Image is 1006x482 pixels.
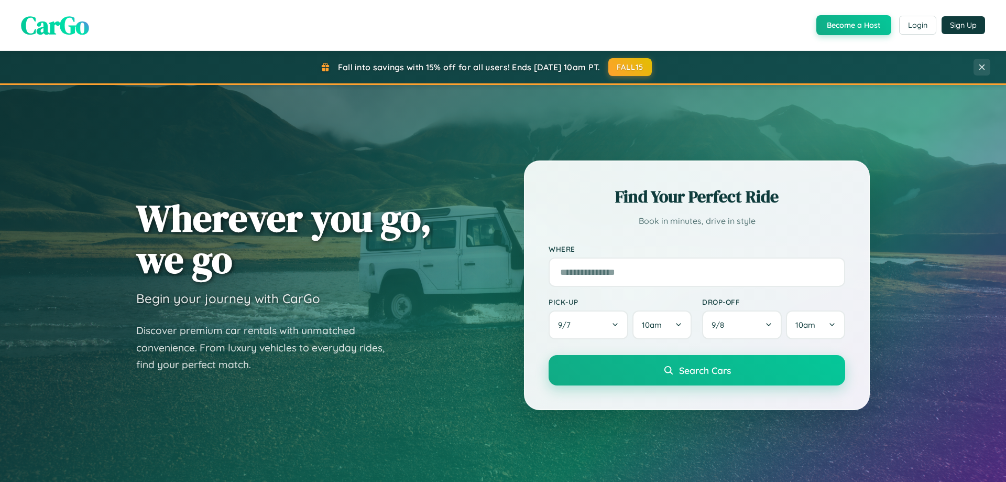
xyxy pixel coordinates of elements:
[558,320,576,330] span: 9 / 7
[338,62,600,72] span: Fall into savings with 15% off for all users! Ends [DATE] 10am PT.
[942,16,985,34] button: Sign Up
[702,310,782,339] button: 9/8
[136,291,320,306] h3: Begin your journey with CarGo
[549,213,845,229] p: Book in minutes, drive in style
[632,310,692,339] button: 10am
[702,297,845,306] label: Drop-off
[549,310,628,339] button: 9/7
[899,16,936,35] button: Login
[136,322,398,373] p: Discover premium car rentals with unmatched convenience. From luxury vehicles to everyday rides, ...
[679,365,731,376] span: Search Cars
[608,58,652,76] button: FALL15
[136,197,432,280] h1: Wherever you go, we go
[642,320,662,330] span: 10am
[549,244,845,253] label: Where
[549,297,692,306] label: Pick-up
[712,320,729,330] span: 9 / 8
[786,310,845,339] button: 10am
[549,185,845,208] h2: Find Your Perfect Ride
[795,320,815,330] span: 10am
[816,15,891,35] button: Become a Host
[21,8,89,42] span: CarGo
[549,355,845,385] button: Search Cars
